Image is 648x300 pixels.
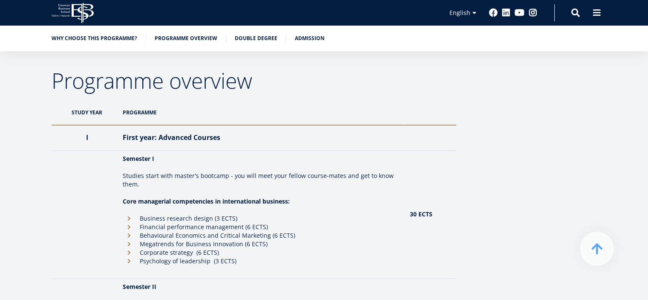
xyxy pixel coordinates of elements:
th: STUDY YEAR [52,100,119,125]
span: MA in International Management [10,119,94,126]
a: Instagram [529,9,537,17]
li: Psychology of leadership (3 ECTS) [123,257,401,265]
strong: Semester II [123,283,156,291]
li: Megatrends for Business Innovation (6 ECTS) [123,240,401,248]
li: Business research design (3 ECTS) [123,214,401,223]
th: PROGRAMME [118,100,405,125]
th: I [52,125,119,151]
strong: 30 ECTS [409,210,432,218]
a: Youtube [515,9,524,17]
h2: Programme overview [52,70,456,91]
strong: Core managerial competencies in international business: [123,197,290,205]
a: Linkedin [502,9,510,17]
p: Studies start with master's bootcamp - you will meet your fellow course-mates and get to know them. [123,172,401,189]
li: Financial performance management (6 ECTS) [123,223,401,231]
li: Corporate strategy (6 ECTS) [123,248,401,257]
a: Programme overview [155,34,217,43]
strong: Semester I [123,154,154,163]
a: Facebook [489,9,498,17]
a: Admission [295,34,325,43]
span: Last Name [202,0,230,8]
a: Why choose this programme? [52,34,137,43]
input: MA in International Management [2,119,8,125]
a: Double Degree [235,34,277,43]
th: First year: Advanced Courses [118,125,405,151]
li: Behavioural Economics and Critical Marketing (6 ECTS) [123,231,401,240]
